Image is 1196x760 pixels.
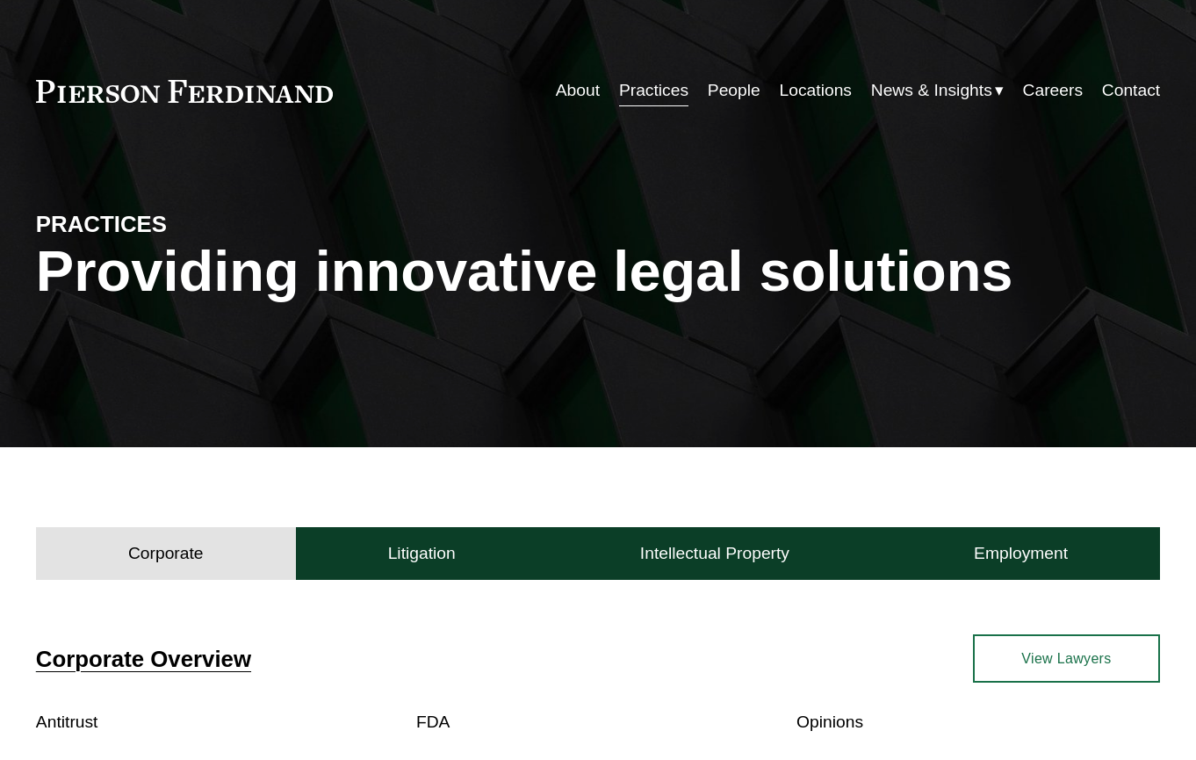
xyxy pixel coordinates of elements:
a: Practices [619,74,688,108]
h4: Employment [974,543,1068,564]
a: People [708,74,760,108]
a: About [556,74,600,108]
a: View Lawyers [973,634,1160,683]
h4: Litigation [388,543,456,564]
a: Locations [780,74,852,108]
a: Opinions [796,713,863,731]
h1: Providing innovative legal solutions [36,239,1160,304]
h4: Intellectual Property [640,543,789,564]
span: News & Insights [871,76,992,106]
a: Antitrust [36,713,98,731]
a: Careers [1023,74,1083,108]
h4: PRACTICES [36,210,317,239]
a: folder dropdown [871,74,1004,108]
a: FDA [416,713,450,731]
a: Corporate Overview [36,647,251,671]
a: Contact [1102,74,1160,108]
h4: Corporate [128,543,204,564]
